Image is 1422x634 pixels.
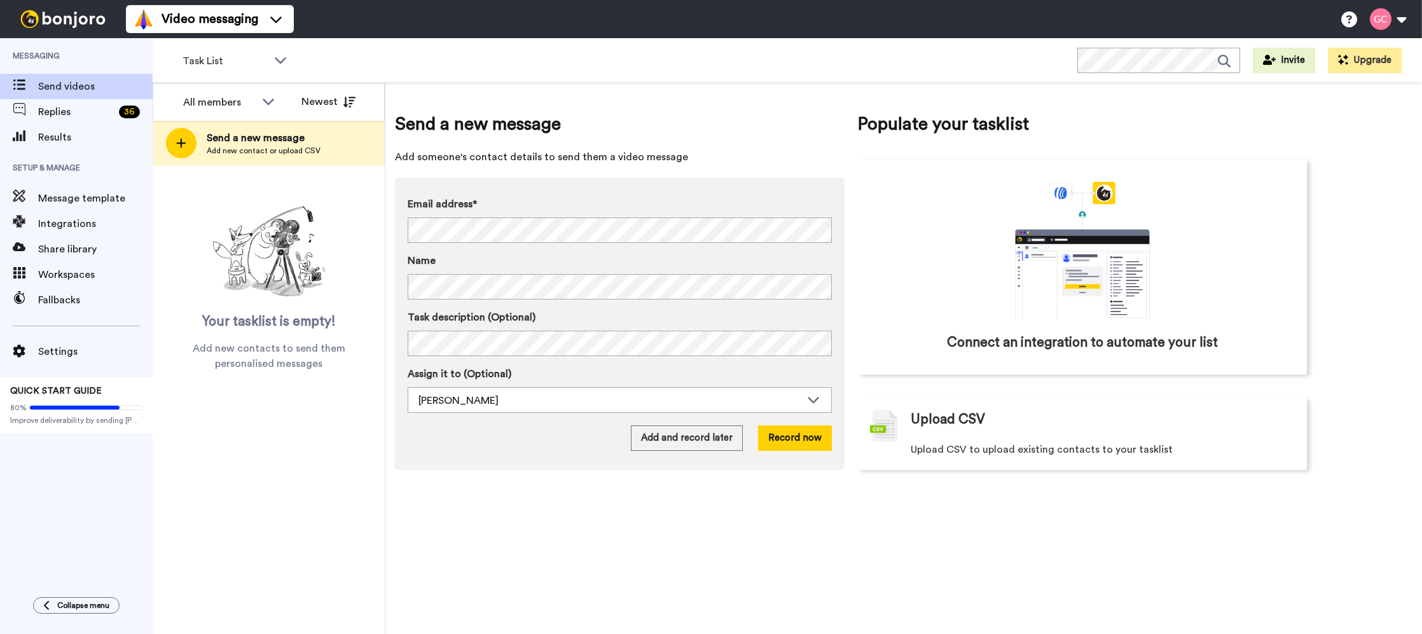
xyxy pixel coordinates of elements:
[10,415,142,425] span: Improve deliverability by sending [PERSON_NAME]’s from your own email
[57,600,109,610] span: Collapse menu
[10,387,102,396] span: QUICK START GUIDE
[119,106,140,118] div: 36
[172,341,366,371] span: Add new contacts to send them personalised messages
[292,89,365,114] button: Newest
[408,196,832,212] label: Email address*
[207,130,321,146] span: Send a new message
[15,10,111,28] img: bj-logo-header-white.svg
[38,130,153,145] span: Results
[947,333,1218,352] span: Connect an integration to automate your list
[911,410,985,429] span: Upload CSV
[202,312,336,331] span: Your tasklist is empty!
[183,95,256,110] div: All members
[911,442,1173,457] span: Upload CSV to upload existing contacts to your tasklist
[134,9,154,29] img: vm-color.svg
[418,393,801,408] div: [PERSON_NAME]
[870,410,898,442] img: csv-grey.png
[408,253,436,268] span: Name
[758,425,832,451] button: Record now
[10,403,27,413] span: 80%
[987,182,1178,320] div: animation
[395,149,845,165] span: Add someone's contact details to send them a video message
[408,310,832,325] label: Task description (Optional)
[38,191,153,206] span: Message template
[408,366,832,382] label: Assign it to (Optional)
[38,242,153,257] span: Share library
[207,146,321,156] span: Add new contact or upload CSV
[183,53,268,69] span: Task List
[38,79,153,94] span: Send videos
[857,111,1307,137] span: Populate your tasklist
[38,344,153,359] span: Settings
[38,216,153,231] span: Integrations
[395,111,845,137] span: Send a new message
[1253,48,1315,73] button: Invite
[631,425,743,451] button: Add and record later
[38,104,114,120] span: Replies
[33,597,120,614] button: Collapse menu
[162,10,258,28] span: Video messaging
[38,293,153,308] span: Fallbacks
[205,201,333,303] img: ready-set-action.png
[38,267,153,282] span: Workspaces
[1328,48,1402,73] button: Upgrade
